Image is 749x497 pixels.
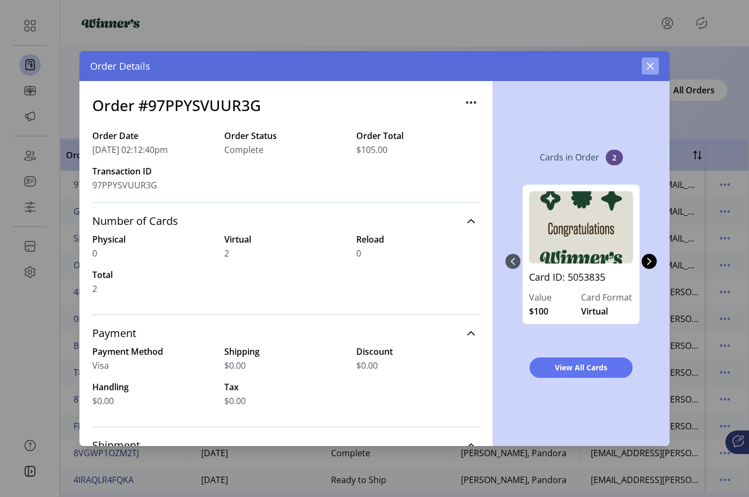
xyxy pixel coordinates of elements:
div: 0 [520,174,642,349]
a: Card ID: 5053835 [529,270,633,291]
a: Shipment [92,434,480,457]
span: Payment [92,328,136,339]
span: $100 [529,305,548,318]
span: Complete [224,143,263,156]
label: Payment Method [92,345,216,358]
span: View All Cards [544,362,619,373]
span: $0.00 [224,359,246,372]
div: Payment [92,345,480,420]
label: Order Date [92,129,216,142]
span: 2 [224,247,229,260]
label: Reload [356,233,480,246]
span: Virtual [581,305,608,318]
span: Shipment [92,440,140,451]
label: Physical [92,233,216,246]
span: $0.00 [224,394,246,407]
span: $0.00 [356,359,378,372]
label: Virtual [224,233,348,246]
button: Next Page [642,254,657,269]
span: 2 [92,282,97,295]
span: Visa [92,359,109,372]
a: Payment [92,321,480,345]
span: Number of Cards [92,216,178,226]
span: 0 [356,247,361,260]
img: 5053835 [529,191,633,264]
span: Order Details [90,59,150,74]
span: 0 [92,247,97,260]
h3: Order #97PPYSVUUR3G [92,94,261,116]
p: Cards in Order [540,151,599,164]
label: Discount [356,345,480,358]
label: Shipping [224,345,348,358]
span: 97PPYSVUUR3G [92,179,157,192]
label: Tax [224,381,348,393]
span: $105.00 [356,143,387,156]
span: [DATE] 02:12:40pm [92,143,168,156]
label: Order Status [224,129,348,142]
a: Number of Cards [92,209,480,233]
label: Handling [92,381,216,393]
span: $0.00 [92,394,114,407]
label: Value [529,291,581,304]
label: Total [92,268,216,281]
button: View All Cards [530,357,633,378]
label: Order Total [356,129,480,142]
span: 2 [606,150,623,165]
label: Card Format [581,291,633,304]
div: Number of Cards [92,233,480,308]
label: Transaction ID [92,165,216,178]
